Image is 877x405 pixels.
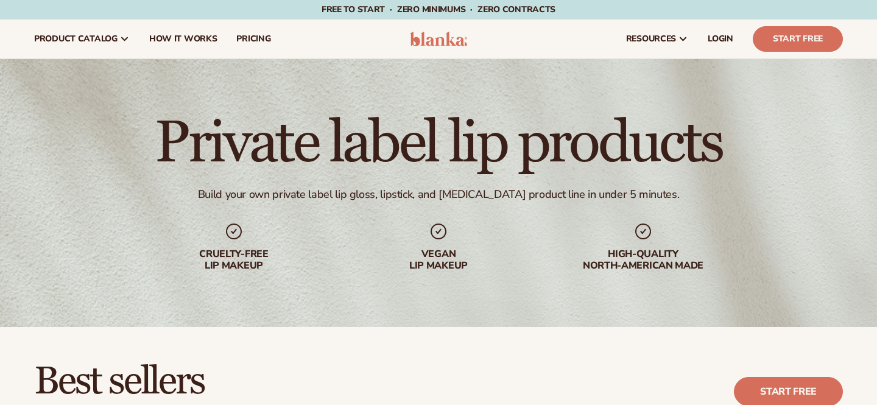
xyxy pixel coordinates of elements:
[149,34,217,44] span: How It Works
[698,19,743,58] a: LOGIN
[410,32,468,46] img: logo
[616,19,698,58] a: resources
[626,34,676,44] span: resources
[34,361,508,402] h2: Best sellers
[155,114,722,173] h1: Private label lip products
[227,19,280,58] a: pricing
[708,34,733,44] span: LOGIN
[236,34,270,44] span: pricing
[156,248,312,272] div: Cruelty-free lip makeup
[34,34,118,44] span: product catalog
[361,248,516,272] div: Vegan lip makeup
[24,19,139,58] a: product catalog
[322,4,555,15] span: Free to start · ZERO minimums · ZERO contracts
[198,188,680,202] div: Build your own private label lip gloss, lipstick, and [MEDICAL_DATA] product line in under 5 minu...
[139,19,227,58] a: How It Works
[753,26,843,52] a: Start Free
[565,248,721,272] div: High-quality North-american made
